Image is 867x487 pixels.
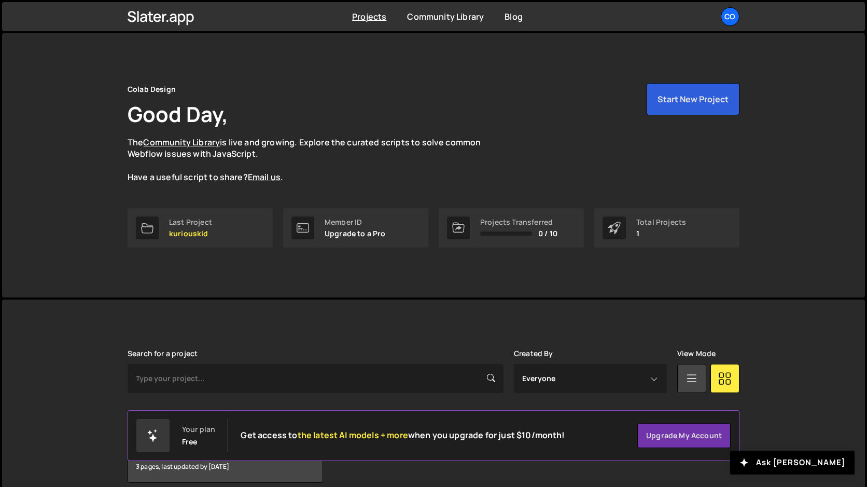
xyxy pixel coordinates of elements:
div: Projects Transferred [480,218,557,226]
p: 1 [636,229,686,238]
div: 3 pages, last updated by [DATE] [128,451,323,482]
h1: Good Day, [128,100,228,128]
a: Email us [248,171,281,183]
div: Last Project [169,218,212,226]
span: 0 / 10 [538,229,557,238]
span: the latest AI models + more [298,429,408,441]
label: Search for a project [128,349,198,358]
a: Projects [352,11,386,22]
button: Ask [PERSON_NAME] [730,451,855,475]
a: Last Project kuriouskid [128,208,273,248]
h2: Get access to when you upgrade for just $10/month! [241,430,565,440]
label: Created By [514,349,553,358]
div: Total Projects [636,218,686,226]
input: Type your project... [128,364,504,393]
div: Colab Design [128,83,176,96]
div: Member ID [325,218,386,226]
a: Upgrade my account [637,423,731,448]
a: Blog [505,11,523,22]
a: Community Library [143,137,220,148]
p: The is live and growing. Explore the curated scripts to solve common Webflow issues with JavaScri... [128,137,501,183]
p: kuriouskid [169,229,212,238]
label: View Mode [677,349,716,358]
p: Upgrade to a Pro [325,229,386,238]
div: Your plan [182,425,215,434]
button: Start New Project [647,83,739,115]
a: Community Library [407,11,484,22]
div: Free [182,438,198,446]
a: Co [721,7,739,26]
